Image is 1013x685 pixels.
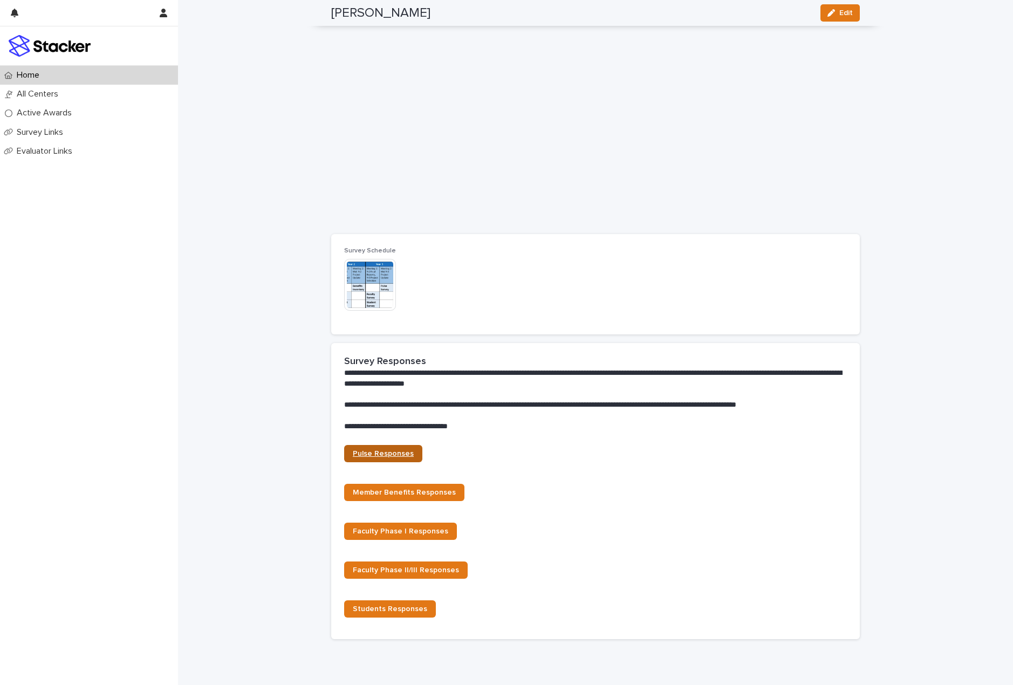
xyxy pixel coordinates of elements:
h2: [PERSON_NAME] [331,5,430,21]
p: Survey Links [12,127,72,138]
a: Faculty Phase II/III Responses [344,561,468,579]
p: Active Awards [12,108,80,118]
span: Member Benefits Responses [353,489,456,496]
p: Evaluator Links [12,146,81,156]
span: Faculty Phase II/III Responses [353,566,459,574]
img: stacker-logo-colour.png [9,35,91,57]
a: Students Responses [344,600,436,618]
span: Faculty Phase I Responses [353,528,448,535]
span: Edit [839,9,853,17]
p: Home [12,70,48,80]
p: All Centers [12,89,67,99]
span: Pulse Responses [353,450,414,457]
h2: Survey Responses [344,356,426,368]
button: Edit [820,4,860,22]
a: Faculty Phase I Responses [344,523,457,540]
a: Pulse Responses [344,445,422,462]
span: Students Responses [353,605,427,613]
a: Member Benefits Responses [344,484,464,501]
